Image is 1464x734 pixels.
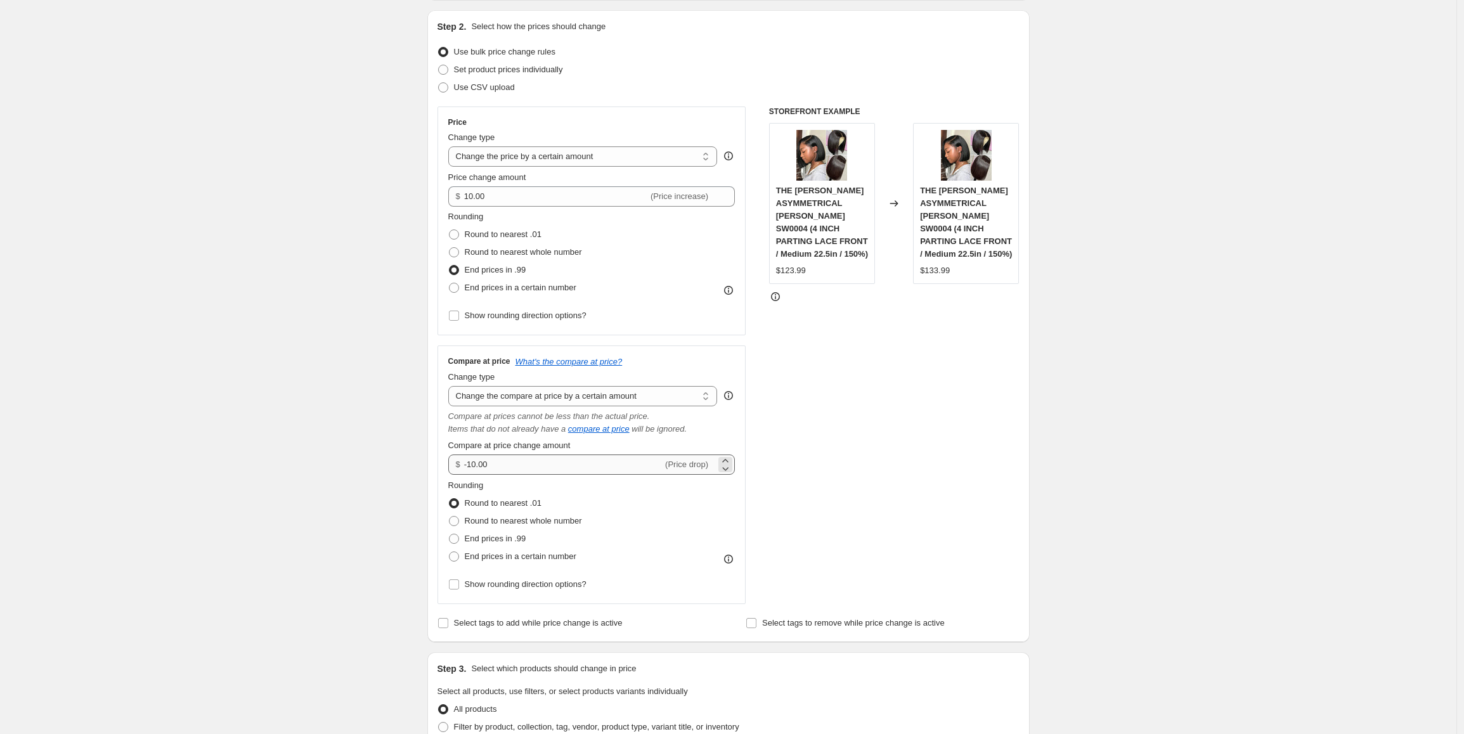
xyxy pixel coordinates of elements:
span: Rounding [448,212,484,221]
img: the-rihanna-asymmetrical-bob-wig-sw0004-superbwigs-820_80x.jpg [941,130,992,181]
span: End prices in a certain number [465,551,576,561]
span: $ [456,460,460,469]
span: Select tags to add while price change is active [454,618,623,628]
span: Price change amount [448,172,526,182]
span: Filter by product, collection, tag, vendor, product type, variant title, or inventory [454,722,739,731]
img: the-rihanna-asymmetrical-bob-wig-sw0004-superbwigs-820_80x.jpg [796,130,847,181]
span: Round to nearest whole number [465,247,582,257]
button: What's the compare at price? [515,357,623,366]
p: Select how the prices should change [471,20,606,33]
span: Round to nearest .01 [465,229,541,239]
input: -10.00 [464,186,648,207]
span: (Price drop) [665,460,708,469]
p: Select which products should change in price [471,662,636,675]
h2: Step 2. [437,20,467,33]
input: -10.00 [464,454,663,475]
div: $123.99 [776,264,806,277]
div: help [722,150,735,162]
span: THE [PERSON_NAME] ASYMMETRICAL [PERSON_NAME] SW0004 (4 INCH PARTING LACE FRONT / Medium 22.5in / ... [920,186,1012,259]
span: Select tags to remove while price change is active [762,618,945,628]
span: End prices in .99 [465,534,526,543]
h3: Compare at price [448,356,510,366]
span: Change type [448,372,495,382]
span: Use CSV upload [454,82,515,92]
span: Show rounding direction options? [465,311,586,320]
button: compare at price [568,424,630,434]
span: End prices in a certain number [465,283,576,292]
span: (Price increase) [651,191,708,201]
span: Use bulk price change rules [454,47,555,56]
i: Compare at prices cannot be less than the actual price. [448,411,650,421]
span: $ [456,191,460,201]
span: Round to nearest .01 [465,498,541,508]
i: will be ignored. [632,424,687,434]
i: Items that do not already have a [448,424,566,434]
h2: Step 3. [437,662,467,675]
h6: STOREFRONT EXAMPLE [769,106,1020,117]
span: Select all products, use filters, or select products variants individually [437,686,688,696]
span: Rounding [448,480,484,490]
div: help [722,389,735,402]
span: Set product prices individually [454,65,563,74]
span: Round to nearest whole number [465,516,582,525]
span: All products [454,704,497,714]
span: End prices in .99 [465,265,526,274]
span: Change type [448,132,495,142]
div: $133.99 [920,264,950,277]
span: Compare at price change amount [448,441,571,450]
span: THE [PERSON_NAME] ASYMMETRICAL [PERSON_NAME] SW0004 (4 INCH PARTING LACE FRONT / Medium 22.5in / ... [776,186,868,259]
h3: Price [448,117,467,127]
span: Show rounding direction options? [465,579,586,589]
